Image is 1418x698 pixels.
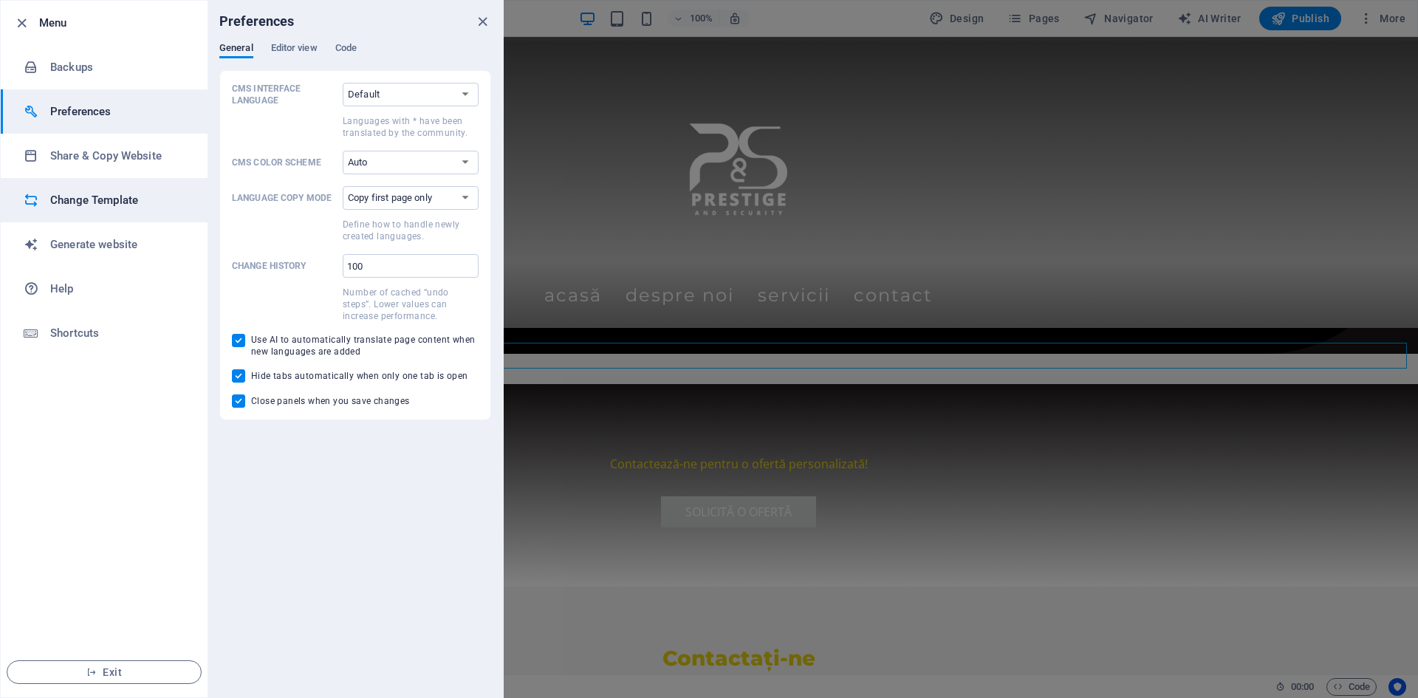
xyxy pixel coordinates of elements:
select: CMS Interface LanguageLanguages with * have been translated by the community. [343,83,479,106]
h6: Change Template [50,191,187,209]
h6: Share & Copy Website [50,147,187,165]
p: Languages with * have been translated by the community. [343,115,479,139]
span: Hide tabs automatically when only one tab is open [251,370,468,382]
span: Use AI to automatically translate page content when new languages are added [251,334,479,357]
p: CMS Interface Language [232,83,337,106]
a: Help [1,267,208,311]
span: Editor view [271,39,318,60]
h6: Preferences [219,13,295,30]
button: close [473,13,491,30]
h6: Menu [39,14,196,32]
h6: Backups [50,58,187,76]
p: Define how to handle newly created languages. [343,219,479,242]
span: Close panels when you save changes [251,395,410,407]
span: Exit [19,666,189,678]
select: CMS Color Scheme [343,151,479,174]
div: Preferences [219,42,491,70]
span: General [219,39,253,60]
p: CMS Color Scheme [232,157,337,168]
h6: Generate website [50,236,187,253]
h6: Help [50,280,187,298]
p: Number of cached “undo steps”. Lower values can increase performance. [343,287,479,322]
input: Change historyNumber of cached “undo steps”. Lower values can increase performance. [343,254,479,278]
p: Language Copy Mode [232,192,337,204]
h6: Shortcuts [50,324,187,342]
select: Language Copy ModeDefine how to handle newly created languages. [343,186,479,210]
h6: Preferences [50,103,187,120]
span: Code [335,39,357,60]
button: Exit [7,660,202,684]
p: Change history [232,260,337,272]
